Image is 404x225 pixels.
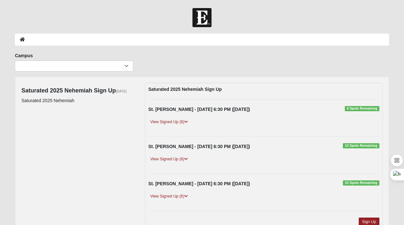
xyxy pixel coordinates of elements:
[345,106,379,111] span: 8 Spots Remaining
[148,156,190,163] a: View Signed Up (6)
[192,8,212,27] img: Church of Eleven22 Logo
[116,89,126,93] small: [DATE]
[343,180,379,186] span: 10 Spots Remaining
[343,143,379,148] span: 10 Spots Remaining
[148,144,250,149] strong: St. [PERSON_NAME] - [DATE] 6:30 PM ([DATE])
[148,193,190,200] a: View Signed Up (6)
[148,181,250,186] strong: St. [PERSON_NAME] - [DATE] 6:30 PM ([DATE])
[21,87,126,94] h4: Saturated 2025 Nehemiah Sign Up
[21,97,126,104] p: Saturated 2025 Nehemiah
[148,87,222,92] strong: Saturated 2025 Nehemiah Sign Up
[148,107,250,112] strong: St. [PERSON_NAME] - [DATE] 6:30 PM ([DATE])
[148,119,190,125] a: View Signed Up (8)
[15,52,33,59] label: Campus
